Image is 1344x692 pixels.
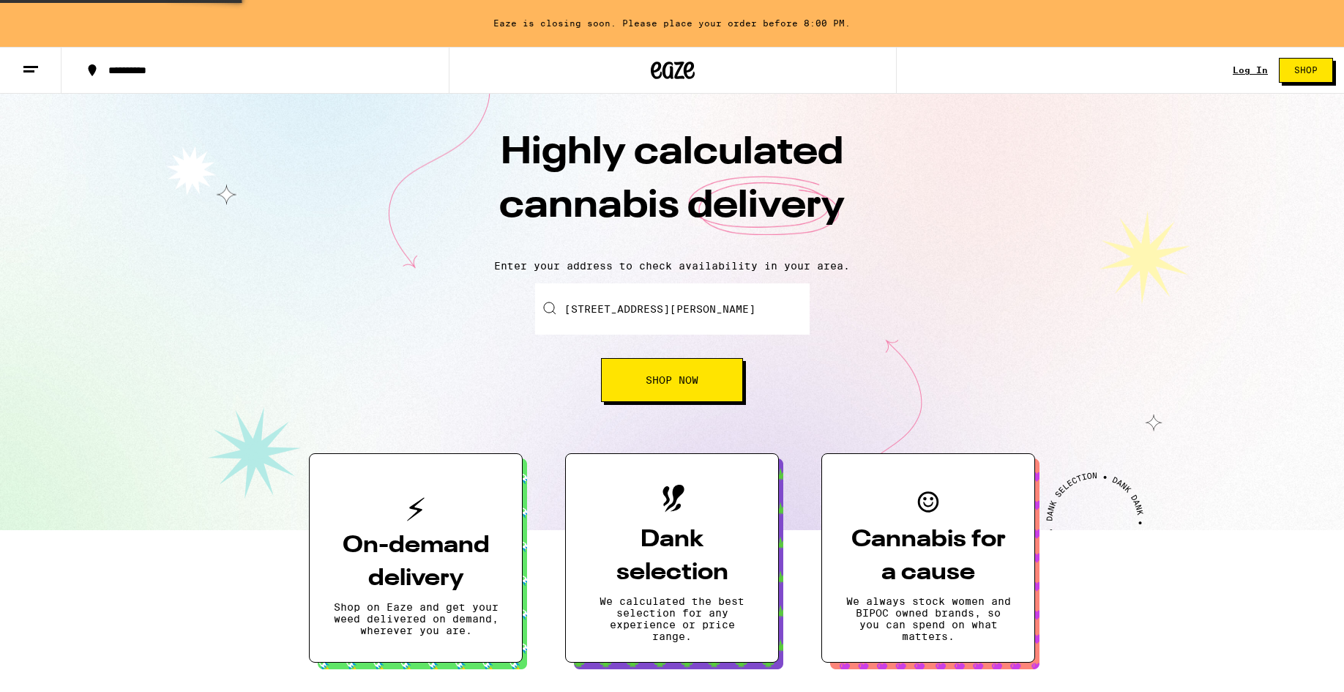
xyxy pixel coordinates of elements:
p: Shop on Eaze and get your weed delivered on demand, wherever you are. [333,601,499,636]
button: Cannabis for a causeWe always stock women and BIPOC owned brands, so you can spend on what matters. [821,453,1035,663]
button: Dank selectionWe calculated the best selection for any experience or price range. [565,453,779,663]
p: We calculated the best selection for any experience or price range. [589,595,755,642]
h3: On-demand delivery [333,529,499,595]
button: Shop Now [601,358,743,402]
a: Log In [1233,66,1268,75]
span: Shop [1294,66,1318,75]
h3: Cannabis for a cause [845,524,1011,589]
button: Shop [1279,58,1333,83]
h3: Dank selection [589,524,755,589]
span: Shop Now [646,375,698,385]
h1: Highly calculated cannabis delivery [416,127,928,248]
p: We always stock women and BIPOC owned brands, so you can spend on what matters. [845,595,1011,642]
span: Hi. Need any help? [9,10,105,22]
button: On-demand deliveryShop on Eaze and get your weed delivered on demand, wherever you are. [309,453,523,663]
a: Shop [1268,58,1344,83]
input: Enter your delivery address [535,283,810,335]
p: Enter your address to check availability in your area. [15,260,1329,272]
